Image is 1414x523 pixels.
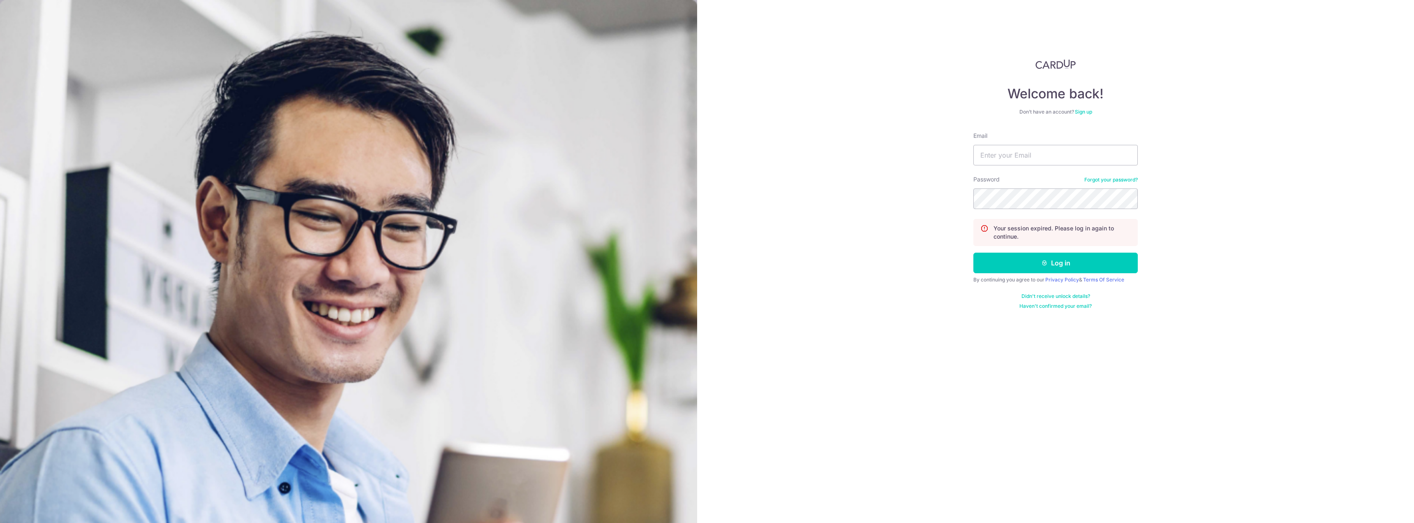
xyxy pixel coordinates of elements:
label: Email [973,132,987,140]
div: Don’t have an account? [973,109,1138,115]
a: Haven't confirmed your email? [1019,303,1092,309]
a: Didn't receive unlock details? [1021,293,1090,300]
a: Terms Of Service [1083,277,1124,283]
h4: Welcome back! [973,86,1138,102]
input: Enter your Email [973,145,1138,165]
button: Log in [973,253,1138,273]
a: Sign up [1075,109,1092,115]
img: CardUp Logo [1035,59,1076,69]
label: Password [973,175,1000,184]
a: Forgot your password? [1084,177,1138,183]
a: Privacy Policy [1045,277,1079,283]
div: By continuing you agree to our & [973,277,1138,283]
p: Your session expired. Please log in again to continue. [993,224,1131,241]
